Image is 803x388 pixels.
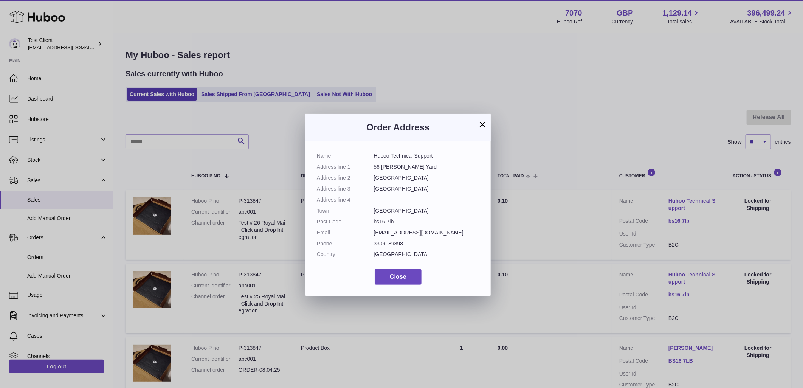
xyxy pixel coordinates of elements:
dt: Country [317,251,374,258]
dt: Name [317,152,374,160]
dd: bs16 7lb [374,218,480,225]
dt: Town [317,207,374,214]
dd: 3309089898 [374,240,480,247]
span: Close [390,273,406,280]
dt: Phone [317,240,374,247]
h3: Order Address [317,121,479,133]
dt: Address line 2 [317,174,374,182]
dt: Email [317,229,374,236]
button: Close [375,269,422,285]
button: × [478,120,487,129]
dd: 56 [PERSON_NAME] Yard [374,163,480,171]
dd: [GEOGRAPHIC_DATA] [374,207,480,214]
dt: Address line 3 [317,185,374,192]
dd: Huboo Technical Support [374,152,480,160]
dt: Post Code [317,218,374,225]
dd: [GEOGRAPHIC_DATA] [374,174,480,182]
dt: Address line 1 [317,163,374,171]
dt: Address line 4 [317,196,374,203]
dd: [GEOGRAPHIC_DATA] [374,251,480,258]
dd: [GEOGRAPHIC_DATA] [374,185,480,192]
dd: [EMAIL_ADDRESS][DOMAIN_NAME] [374,229,480,236]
